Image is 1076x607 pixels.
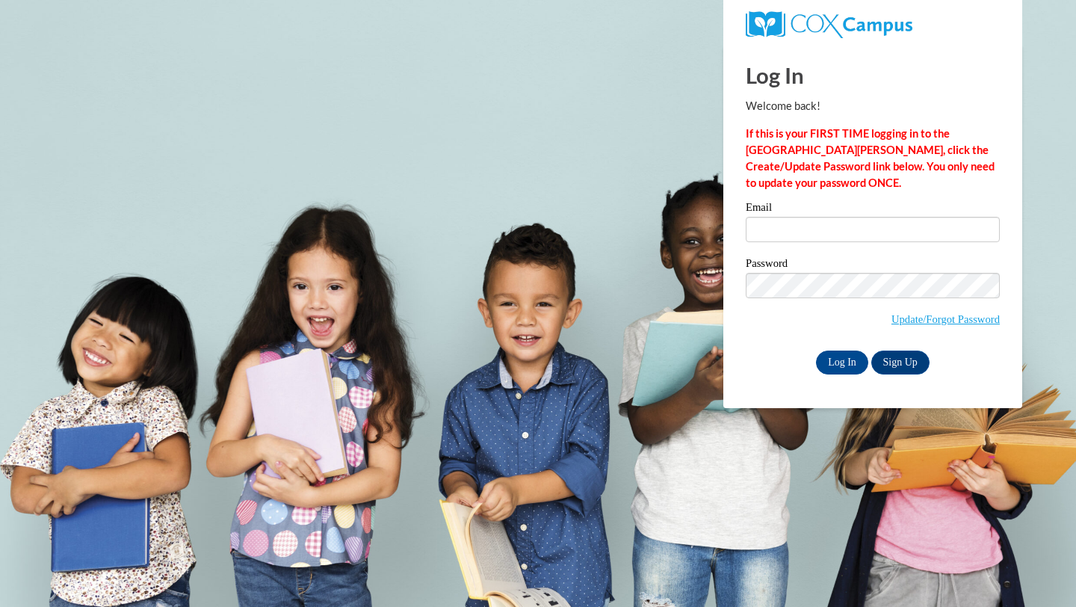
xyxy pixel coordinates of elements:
strong: If this is your FIRST TIME logging in to the [GEOGRAPHIC_DATA][PERSON_NAME], click the Create/Upd... [746,127,995,189]
label: Email [746,202,1000,217]
img: COX Campus [746,11,912,38]
h1: Log In [746,60,1000,90]
a: Update/Forgot Password [891,313,1000,325]
input: Log In [816,351,868,375]
a: COX Campus [746,17,912,30]
label: Password [746,258,1000,273]
p: Welcome back! [746,98,1000,114]
a: Sign Up [871,351,930,375]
